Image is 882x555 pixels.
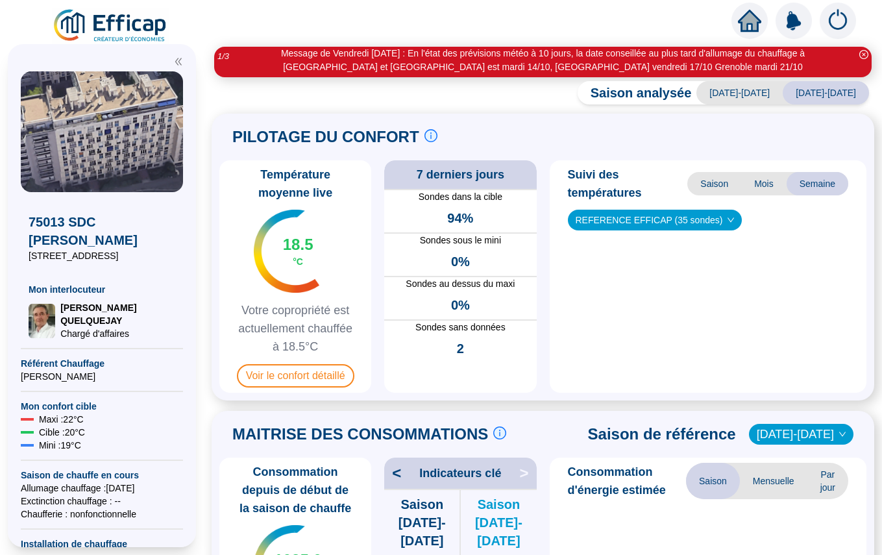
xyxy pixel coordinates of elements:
[839,430,846,438] span: down
[757,425,846,444] span: 2019-2020
[21,469,183,482] span: Saison de chauffe en cours
[225,301,366,356] span: Votre copropriété est actuellement chauffée à 18.5°C
[807,463,848,499] span: Par jour
[254,210,319,293] img: indicateur températures
[174,57,183,66] span: double-left
[568,166,688,202] span: Suivi des températures
[568,463,687,499] span: Consommation d'énergie estimée
[519,463,536,484] span: >
[741,172,787,195] span: Mois
[419,464,501,482] span: Indicateurs clé
[384,495,459,550] span: Saison [DATE]-[DATE]
[696,81,783,105] span: [DATE]-[DATE]
[21,357,183,370] span: Référent Chauffage
[578,84,692,102] span: Saison analysée
[384,463,401,484] span: <
[217,51,229,61] i: 1 / 3
[235,47,851,74] div: Message de Vendredi [DATE] : En l'état des prévisions météo à 10 jours, la date conseillée au plu...
[451,253,470,271] span: 0%
[384,321,536,334] span: Sondes sans données
[21,495,183,508] span: Exctinction chauffage : --
[417,166,504,184] span: 7 derniers jours
[588,424,736,445] span: Saison de référence
[727,216,735,224] span: down
[29,304,55,338] img: Chargé d'affaires
[783,81,869,105] span: [DATE]-[DATE]
[293,255,303,268] span: °C
[225,166,366,202] span: Température moyenne live
[21,482,183,495] span: Allumage chauffage : [DATE]
[493,426,506,439] span: info-circle
[283,234,313,255] span: 18.5
[21,370,183,383] span: [PERSON_NAME]
[787,172,848,195] span: Semaine
[237,364,354,388] span: Voir le confort détaillé
[384,234,536,247] span: Sondes sous le mini
[60,327,175,340] span: Chargé d'affaires
[686,463,740,499] span: Saison
[457,339,464,358] span: 2
[776,3,812,39] img: alerts
[424,129,437,142] span: info-circle
[21,508,183,521] span: Chaufferie : non fonctionnelle
[21,537,183,550] span: Installation de chauffage
[859,50,868,59] span: close-circle
[740,463,807,499] span: Mensuelle
[52,8,169,44] img: efficap energie logo
[576,210,735,230] span: REFERENCE EFFICAP (35 sondes)
[29,283,175,296] span: Mon interlocuteur
[39,439,81,452] span: Mini : 19 °C
[461,495,536,550] span: Saison [DATE]-[DATE]
[384,190,536,204] span: Sondes dans la cible
[232,127,419,147] span: PILOTAGE DU CONFORT
[29,213,175,249] span: 75013 SDC [PERSON_NAME]
[384,277,536,291] span: Sondes au dessus du maxi
[820,3,856,39] img: alerts
[447,209,473,227] span: 94%
[232,424,488,445] span: MAITRISE DES CONSOMMATIONS
[21,400,183,413] span: Mon confort cible
[738,9,761,32] span: home
[60,301,175,327] span: [PERSON_NAME] QUELQUEJAY
[451,296,470,314] span: 0%
[39,426,85,439] span: Cible : 20 °C
[29,249,175,262] span: [STREET_ADDRESS]
[39,413,84,426] span: Maxi : 22 °C
[225,463,366,517] span: Consommation depuis de début de la saison de chauffe
[687,172,741,195] span: Saison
